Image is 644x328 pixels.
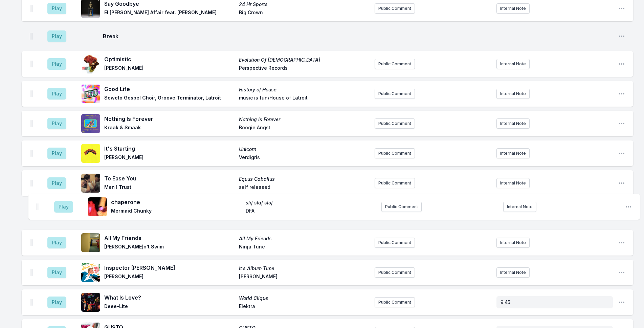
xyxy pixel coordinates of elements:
[81,144,100,163] img: Unicorn
[81,263,100,282] img: It’s Album Time
[618,5,625,12] button: Open playlist item options
[239,295,370,302] span: World Clique
[81,293,100,312] img: World Clique
[375,148,415,158] button: Public Comment
[104,264,235,272] span: Inspector [PERSON_NAME]
[618,239,625,246] button: Open playlist item options
[496,178,530,188] button: Internal Note
[47,30,66,42] button: Play
[239,124,370,132] span: Boogie Angst
[501,299,510,305] span: 9:45
[103,32,613,40] span: Break
[239,273,370,281] span: [PERSON_NAME]
[81,174,100,193] img: Equus Caballus
[104,174,235,182] span: To Ease You
[104,154,235,162] span: [PERSON_NAME]
[104,273,235,281] span: [PERSON_NAME]
[104,184,235,192] span: Men I Trust
[104,303,235,311] span: Deee‐Lite
[239,146,370,153] span: Unicorn
[104,243,235,252] span: [PERSON_NAME]n’t Swim
[618,61,625,67] button: Open playlist item options
[239,116,370,123] span: Nothing Is Forever
[239,303,370,311] span: Elektra
[618,120,625,127] button: Open playlist item options
[239,94,370,103] span: music is fun/House of Latroit
[239,154,370,162] span: Verdigris
[618,33,625,40] button: Open playlist item options
[239,1,370,8] span: 24 Hr Sports
[47,58,66,70] button: Play
[239,86,370,93] span: History of House
[104,9,235,17] span: El [PERSON_NAME] Affair feat. [PERSON_NAME]
[239,57,370,63] span: Evolution Of [DEMOGRAPHIC_DATA]
[47,148,66,159] button: Play
[47,88,66,100] button: Play
[239,184,370,192] span: self released
[496,59,530,69] button: Internal Note
[47,3,66,14] button: Play
[239,243,370,252] span: Ninja Tune
[496,89,530,99] button: Internal Note
[47,237,66,248] button: Play
[104,85,235,93] span: Good Life
[81,233,100,252] img: All My Friends
[81,114,100,133] img: Nothing Is Forever
[104,145,235,153] span: It's Starting
[618,299,625,306] button: Open playlist item options
[47,297,66,308] button: Play
[496,3,530,14] button: Internal Note
[104,234,235,242] span: All My Friends
[375,238,415,248] button: Public Comment
[375,59,415,69] button: Public Comment
[47,118,66,129] button: Play
[618,150,625,157] button: Open playlist item options
[618,180,625,187] button: Open playlist item options
[239,9,370,17] span: Big Crown
[375,178,415,188] button: Public Comment
[496,267,530,278] button: Internal Note
[104,94,235,103] span: Soweto Gospel Choir, Groove Terminator, Latroit
[239,265,370,272] span: It’s Album Time
[47,267,66,278] button: Play
[239,65,370,73] span: Perspective Records
[375,267,415,278] button: Public Comment
[239,176,370,182] span: Equus Caballus
[104,55,235,63] span: Optimistic
[81,84,100,103] img: History of House
[239,235,370,242] span: All My Friends
[496,238,530,248] button: Internal Note
[104,293,235,302] span: What Is Love?
[81,54,100,73] img: Evolution Of Gospel
[375,89,415,99] button: Public Comment
[104,124,235,132] span: Kraak & Smaak
[496,148,530,158] button: Internal Note
[618,90,625,97] button: Open playlist item options
[104,115,235,123] span: Nothing Is Forever
[47,177,66,189] button: Play
[375,118,415,129] button: Public Comment
[496,118,530,129] button: Internal Note
[375,297,415,307] button: Public Comment
[618,269,625,276] button: Open playlist item options
[375,3,415,14] button: Public Comment
[104,65,235,73] span: [PERSON_NAME]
